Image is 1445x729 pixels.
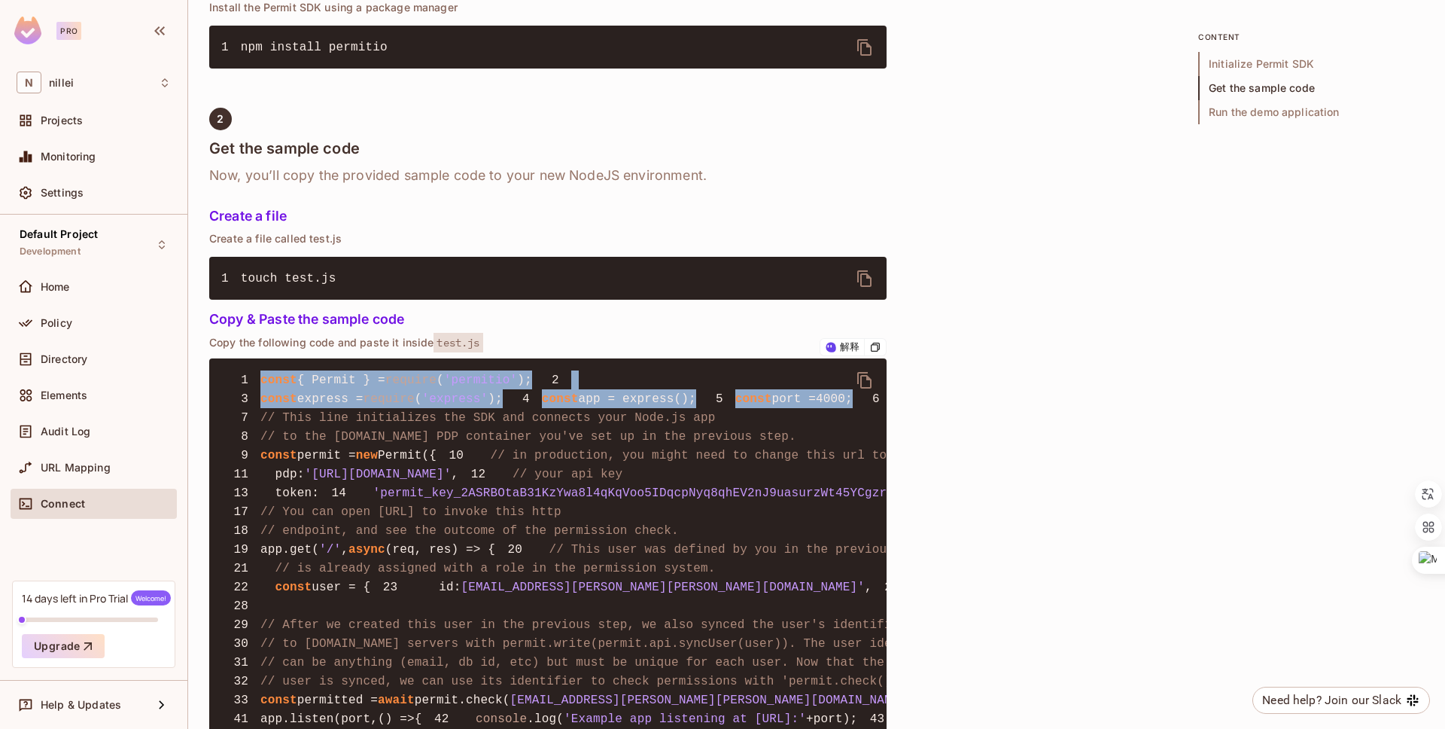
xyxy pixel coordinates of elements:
[209,166,887,185] h6: Now, you’ll copy the provided sample code to your new NodeJS environment.
[221,710,260,728] span: 41
[260,694,297,707] span: const
[439,581,454,594] span: id
[260,449,297,462] span: const
[542,392,579,406] span: const
[771,392,816,406] span: port =
[221,428,260,446] span: 8
[275,487,312,500] span: token
[297,374,385,387] span: { Permit } =
[517,374,532,387] span: );
[378,712,415,726] span: () =>
[260,675,906,688] span: // user is synced, we can use its identifier to check permissions with 'permit.check()'.
[415,694,510,707] span: permit.check(
[41,317,72,329] span: Policy
[495,541,534,559] span: 20
[373,487,1100,500] span: 'permit_key_2ASRBOtaB31KzYwa8l4qKqVoo5IDqcpNyq8qhEV2nJ9uasurzWt45YCgzrGrQ8oKbHGex3hPIVmcsxcbPnF1jq'
[1198,31,1424,43] p: content
[454,581,461,594] span: :
[1198,100,1424,124] span: Run the demo application
[41,353,87,365] span: Directory
[221,541,260,559] span: 19
[41,462,111,474] span: URL Mapping
[488,392,503,406] span: );
[209,336,887,349] p: Copy the following code and paste it inside
[209,312,887,327] h5: Copy & Paste the sample code
[41,187,84,199] span: Settings
[131,590,171,605] span: Welcome!
[260,712,378,726] span: app.listen(port,
[510,694,914,707] span: [EMAIL_ADDRESS][PERSON_NAME][PERSON_NAME][DOMAIN_NAME]'
[221,635,260,653] span: 30
[221,409,260,427] span: 7
[378,449,437,462] span: Permit({
[422,710,461,728] span: 42
[41,114,83,127] span: Projects
[221,503,260,521] span: 17
[319,543,341,557] span: '/'
[444,374,518,387] span: 'permitio'
[452,468,459,481] span: ,
[22,590,171,605] div: 14 days left in Pro Trial
[735,392,772,406] span: const
[221,673,260,691] span: 32
[461,581,865,594] span: [EMAIL_ADDRESS][PERSON_NAME][PERSON_NAME][DOMAIN_NAME]'
[241,41,388,54] span: npm install permitio
[816,392,845,406] span: 4000
[297,694,378,707] span: permitted =
[260,430,796,444] span: // to the [DOMAIN_NAME] PDP container you've set up in the previous step.
[564,712,806,726] span: 'Example app listening at [URL]:'
[491,449,1034,462] span: // in production, you might need to change this url to fit your deployment
[20,246,81,258] span: Development
[241,272,336,285] span: touch test.js
[260,543,319,557] span: app.get(
[847,362,883,398] button: delete
[532,371,571,389] span: 2
[847,29,883,66] button: delete
[297,468,305,481] span: :
[847,261,883,297] button: delete
[221,560,260,578] span: 21
[312,581,370,594] span: user = {
[275,468,297,481] span: pdp
[41,498,85,510] span: Connect
[857,710,896,728] span: 43
[696,390,735,408] span: 5
[41,699,121,711] span: Help & Updates
[865,581,872,594] span: ,
[297,392,364,406] span: express =
[221,38,241,56] span: 1
[22,634,105,658] button: Upgrade
[49,77,74,89] span: Workspace: nillei
[260,374,297,387] span: const
[260,524,679,538] span: // endpoint, and see the outcome of the permission check.
[348,543,385,557] span: async
[356,449,378,462] span: new
[260,392,297,406] span: const
[503,390,542,408] span: 4
[312,487,319,500] span: :
[260,505,561,519] span: // You can open [URL] to invoke this http
[221,465,260,483] span: 11
[476,712,527,726] span: console
[305,468,452,481] span: '[URL][DOMAIN_NAME]'
[14,17,41,44] img: SReyMgAAAABJRU5ErkJggg==
[341,543,348,557] span: ,
[1198,76,1424,100] span: Get the sample code
[221,578,260,596] span: 22
[422,392,488,406] span: 'express'
[549,543,960,557] span: // This user was defined by you in the previous step and
[458,465,497,483] span: 12
[41,151,96,163] span: Monitoring
[370,578,409,596] span: 23
[209,209,887,224] h5: Create a file
[221,616,260,634] span: 29
[872,578,911,596] span: 24
[221,390,260,408] span: 3
[221,270,241,288] span: 1
[209,139,887,157] h4: Get the sample code
[221,484,260,502] span: 13
[275,581,312,594] span: const
[437,374,444,387] span: (
[319,484,358,502] span: 14
[260,656,884,670] span: // can be anything (email, db id, etc) but must be unique for each user. Now that the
